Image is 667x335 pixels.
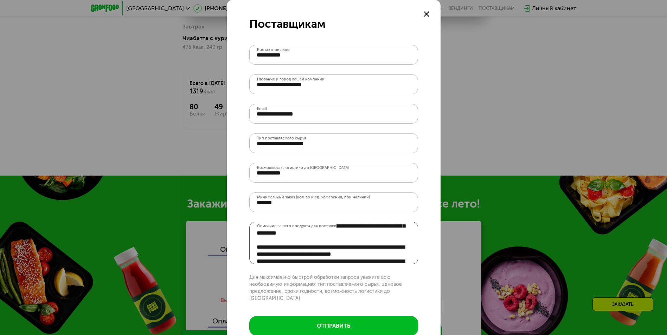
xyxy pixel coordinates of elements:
label: Возможность логистики до [GEOGRAPHIC_DATA] [257,166,349,170]
label: Описание вашего продукта для поставки [257,223,336,229]
label: Тип поставляемого сырья [257,136,306,140]
label: Название и город вашей компании [257,77,325,81]
p: Для максимально быстрой обработки запроса укажите всю необходимую информацию: тип поставляемого с... [249,274,418,302]
label: Минимальный заказ (кол-во и ед. измерения, при наличии) [257,195,370,199]
label: Контактное лицо [257,48,290,52]
label: Email [257,107,267,111]
div: Поставщикам [249,17,418,31]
